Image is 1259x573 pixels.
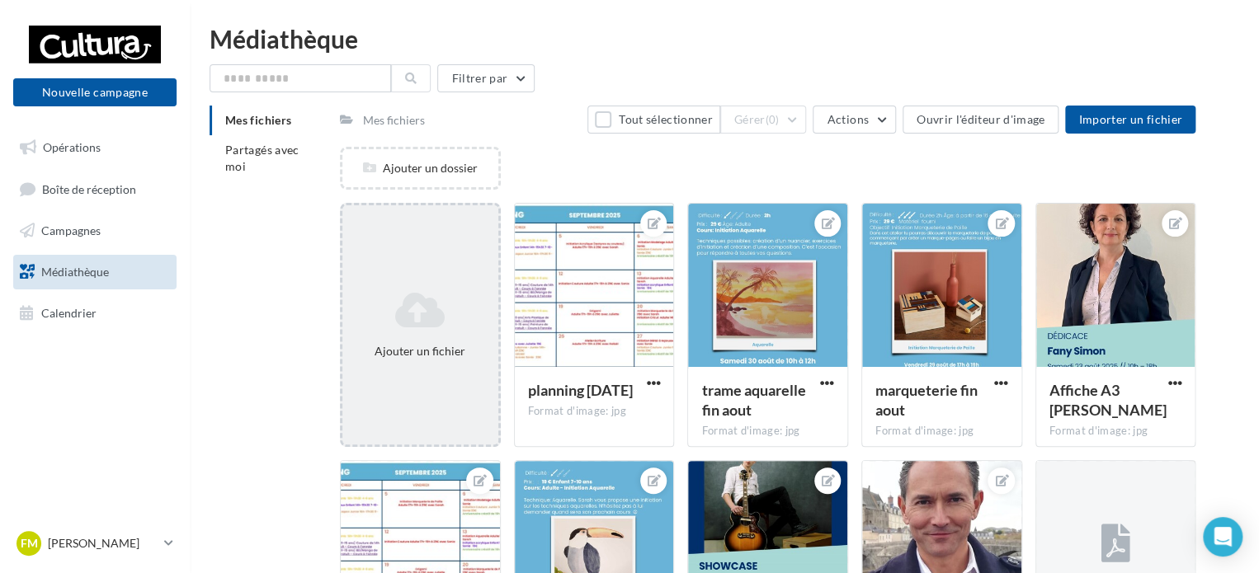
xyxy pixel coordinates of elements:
[813,106,895,134] button: Actions
[1049,381,1167,419] span: Affiche A3 Fany Simon
[437,64,535,92] button: Filtrer par
[903,106,1059,134] button: Ouvrir l'éditeur d'image
[766,113,780,126] span: (0)
[1049,424,1182,439] div: Format d'image: jpg
[342,160,498,176] div: Ajouter un dossier
[875,381,978,419] span: marqueterie fin aout
[41,305,97,319] span: Calendrier
[21,535,38,552] span: FM
[1065,106,1195,134] button: Importer un fichier
[349,343,492,359] div: Ajouter un fichier
[48,535,158,552] p: [PERSON_NAME]
[875,424,1008,439] div: Format d'image: jpg
[225,143,299,173] span: Partagés avec moi
[528,404,661,419] div: Format d'image: jpg
[1203,517,1242,557] div: Open Intercom Messenger
[10,130,180,165] a: Opérations
[10,296,180,331] a: Calendrier
[41,265,109,279] span: Médiathèque
[701,424,834,439] div: Format d'image: jpg
[363,112,425,129] div: Mes fichiers
[528,381,633,399] span: planning septembre 2025
[10,171,180,207] a: Boîte de réception
[10,255,180,289] a: Médiathèque
[42,181,136,195] span: Boîte de réception
[13,78,177,106] button: Nouvelle campagne
[701,381,805,419] span: trame aquarelle fin aout
[210,26,1239,51] div: Médiathèque
[10,214,180,248] a: Campagnes
[587,106,719,134] button: Tout sélectionner
[41,223,101,237] span: Campagnes
[43,140,101,154] span: Opérations
[13,528,177,559] a: FM [PERSON_NAME]
[827,112,868,126] span: Actions
[225,113,291,127] span: Mes fichiers
[720,106,807,134] button: Gérer(0)
[1078,112,1182,126] span: Importer un fichier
